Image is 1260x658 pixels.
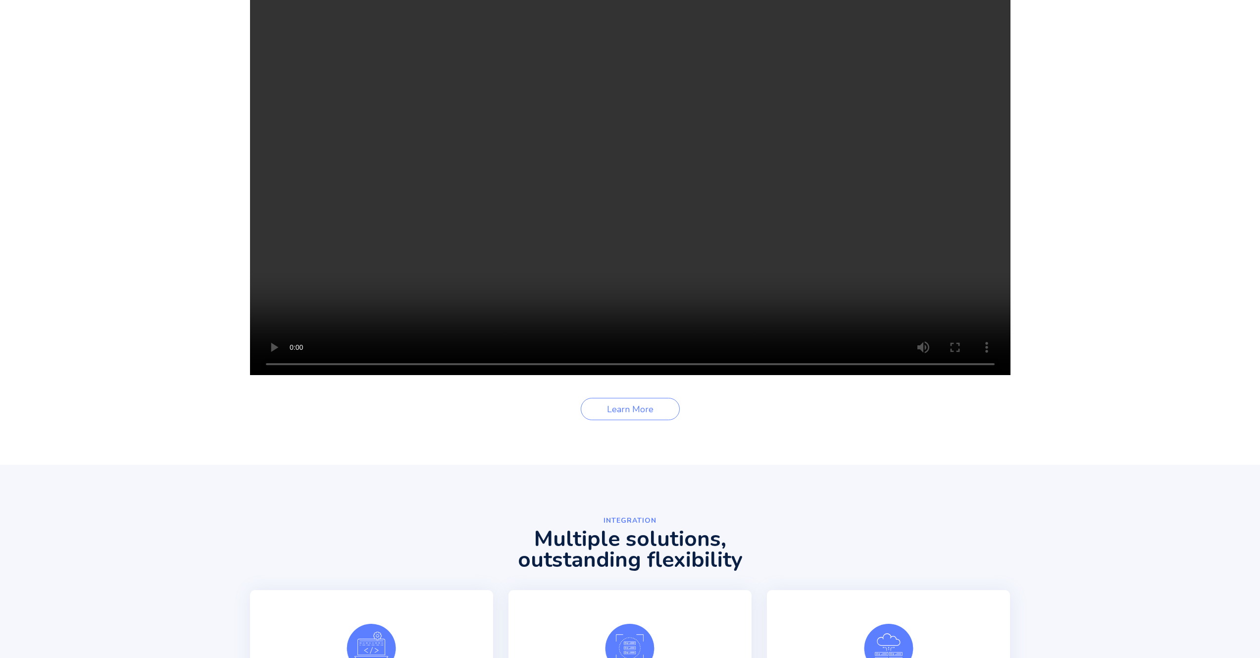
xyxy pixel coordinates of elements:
a: Learn More [581,398,680,420]
p: INTEGRAtiON [604,514,656,527]
h2: Multiple solutions, outstanding flexibility [364,529,896,570]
